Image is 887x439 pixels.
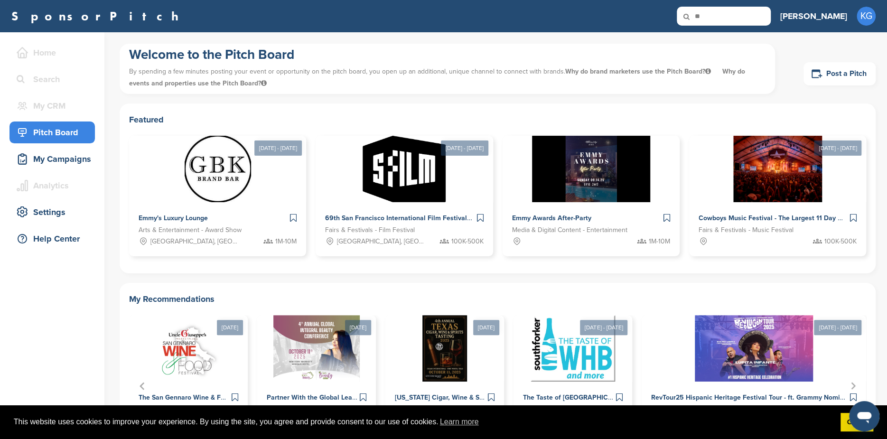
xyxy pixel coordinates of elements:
[565,67,713,75] span: Why do brand marketers use the Pitch Board?
[642,300,866,436] a: [DATE] - [DATE] Sponsorpitch & RevTour25 Hispanic Heritage Festival Tour - ft. Grammy Nominated [...
[129,292,866,306] h2: My Recommendations
[129,300,248,436] a: [DATE] Sponsorpitch & The San Gennaro Wine & Food Festival Conferences & Trade Groups - Entertain...
[151,315,226,382] img: Sponsorpitch &
[9,228,95,250] a: Help Center
[9,95,95,117] a: My CRM
[139,393,258,402] span: The San Gennaro Wine & Food Festival
[651,404,726,415] span: Fairs & Festivals - Culture
[9,42,95,64] a: Home
[395,393,519,402] span: [US_STATE] Cigar, Wine & Spirits Tasting
[649,236,670,247] span: 1M-10M
[473,320,499,335] div: [DATE]
[642,315,866,436] div: 5 of 5
[523,393,631,402] span: The Taste of [GEOGRAPHIC_DATA]
[503,136,680,256] a: Sponsorpitch & Emmy Awards After-Party Media & Digital Content - Entertainment 1M-10M
[846,379,859,392] button: Next slide
[699,225,794,235] span: Fairs & Festivals - Music Festival
[824,236,857,247] span: 100K-500K
[9,121,95,143] a: Pitch Board
[814,320,861,335] div: [DATE] - [DATE]
[514,300,632,436] a: [DATE] - [DATE] Sponsorpitch & The Taste of [GEOGRAPHIC_DATA] Conferences & Trade Groups - Entert...
[840,413,873,432] a: dismiss cookie message
[514,315,632,436] div: 4 of 5
[422,315,467,382] img: Sponsorpitch &
[780,6,847,27] a: [PERSON_NAME]
[814,140,861,156] div: [DATE] - [DATE]
[803,62,876,85] a: Post a Pitch
[273,315,360,382] img: Sponsorpitch &
[185,136,251,202] img: Sponsorpitch &
[849,401,879,431] iframe: Button to launch messaging window
[267,393,408,402] span: Partner With the Global Leaders in Aesthetics
[139,214,208,222] span: Emmy's Luxury Lounge
[780,9,847,23] h3: [PERSON_NAME]
[14,415,833,429] span: This website uses cookies to improve your experience. By using the site, you agree and provide co...
[316,121,493,256] a: [DATE] - [DATE] Sponsorpitch & 69th San Francisco International Film Festival Fairs & Festivals -...
[695,315,813,382] img: Sponsorpitch &
[523,404,608,415] span: Conferences & Trade Groups - Entertainment
[14,177,95,194] div: Analytics
[257,315,376,436] div: 2 of 5
[14,204,95,221] div: Settings
[129,46,766,63] h1: Welcome to the Pitch Board
[136,379,149,392] button: Go to last slide
[385,315,504,436] div: 3 of 5
[9,201,95,223] a: Settings
[733,136,822,202] img: Sponsorpitch &
[857,7,876,26] span: KG
[139,225,242,235] span: Arts & Entertainment - Award Show
[9,68,95,90] a: Search
[512,225,627,235] span: Media & Digital Content - Entertainment
[129,315,248,436] div: 1 of 5
[325,225,415,235] span: Fairs & Festivals - Film Festival
[267,404,352,415] span: Conferences & Trade Groups - Health and Wellness
[275,236,297,247] span: 1M-10M
[439,415,480,429] a: learn more about cookies
[441,140,488,156] div: [DATE] - [DATE]
[451,236,484,247] span: 100K-500K
[129,63,766,92] p: By spending a few minutes posting your event or opportunity on the pitch board, you open up an ad...
[14,230,95,247] div: Help Center
[325,214,467,222] span: 69th San Francisco International Film Festival
[337,236,428,247] span: [GEOGRAPHIC_DATA], [GEOGRAPHIC_DATA]
[150,236,242,247] span: [GEOGRAPHIC_DATA], [GEOGRAPHIC_DATA]
[14,71,95,88] div: Search
[9,148,95,170] a: My Campaigns
[257,300,376,436] a: [DATE] Sponsorpitch & Partner With the Global Leaders in Aesthetics Conferences & Trade Groups - ...
[363,136,446,202] img: Sponsorpitch &
[395,404,480,415] span: Fairs & Festivals - Food and Wine
[580,320,627,335] div: [DATE] - [DATE]
[14,150,95,168] div: My Campaigns
[129,121,306,256] a: [DATE] - [DATE] Sponsorpitch & Emmy's Luxury Lounge Arts & Entertainment - Award Show [GEOGRAPHIC...
[9,175,95,196] a: Analytics
[345,320,371,335] div: [DATE]
[217,320,243,335] div: [DATE]
[14,124,95,141] div: Pitch Board
[139,404,224,415] span: Conferences & Trade Groups - Entertainment
[689,121,866,256] a: [DATE] - [DATE] Sponsorpitch & Cowboys Music Festival - The Largest 11 Day Music Festival in [GEO...
[254,140,302,156] div: [DATE] - [DATE]
[531,315,616,382] img: Sponsorpitch &
[532,136,650,202] img: Sponsorpitch &
[512,214,591,222] span: Emmy Awards After-Party
[385,300,504,436] a: [DATE] Sponsorpitch & [US_STATE] Cigar, Wine & Spirits Tasting Fairs & Festivals - Food and Wine ...
[129,113,866,126] h2: Featured
[14,44,95,61] div: Home
[14,97,95,114] div: My CRM
[11,10,185,22] a: SponsorPitch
